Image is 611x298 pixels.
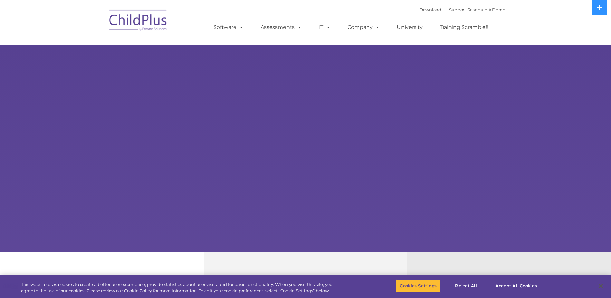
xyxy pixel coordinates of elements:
a: IT [312,21,337,34]
img: ChildPlus by Procare Solutions [106,5,170,37]
button: Reject All [446,279,486,293]
a: Training Scramble!! [433,21,495,34]
a: Software [207,21,250,34]
font: | [419,7,505,12]
a: Support [449,7,466,12]
a: Company [341,21,386,34]
button: Close [594,279,608,293]
a: Assessments [254,21,308,34]
div: This website uses cookies to create a better user experience, provide statistics about user visit... [21,282,336,294]
button: Accept All Cookies [492,279,540,293]
a: University [390,21,429,34]
a: Download [419,7,441,12]
button: Cookies Settings [396,279,440,293]
a: Schedule A Demo [467,7,505,12]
